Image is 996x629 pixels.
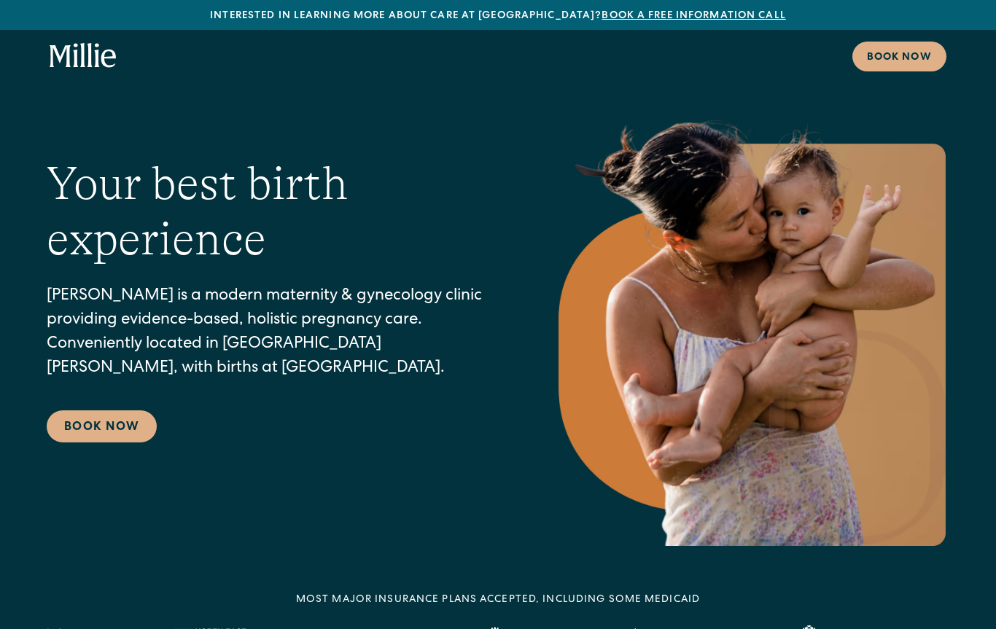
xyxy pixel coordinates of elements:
a: Book a free information call [602,11,785,21]
div: Book now [867,50,932,66]
a: home [50,43,117,69]
a: Book Now [47,410,157,442]
p: [PERSON_NAME] is a modern maternity & gynecology clinic providing evidence-based, holistic pregna... [47,285,496,381]
div: MOST MAJOR INSURANCE PLANS ACCEPTED, INCLUDING some MEDICAID [296,593,700,608]
h1: Your best birth experience [47,156,496,268]
a: Book now [852,42,946,71]
img: Mother holding and kissing her baby on the cheek. [554,99,949,546]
